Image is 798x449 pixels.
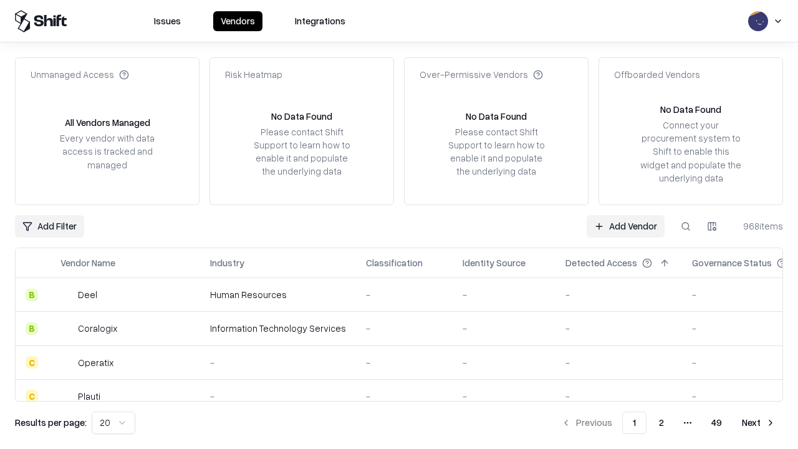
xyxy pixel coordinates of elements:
[210,390,346,403] div: -
[565,390,672,403] div: -
[31,68,129,81] div: Unmanaged Access
[734,412,783,434] button: Next
[554,412,783,434] nav: pagination
[463,288,546,301] div: -
[614,68,700,81] div: Offboarded Vendors
[565,288,672,301] div: -
[463,322,546,335] div: -
[366,288,443,301] div: -
[622,412,647,434] button: 1
[78,322,117,335] div: Coralogix
[649,412,674,434] button: 2
[15,215,84,238] button: Add Filter
[366,322,443,335] div: -
[26,356,38,369] div: C
[639,118,743,185] div: Connect your procurement system to Shift to enable this widget and populate the underlying data
[15,416,87,429] p: Results per page:
[366,256,423,269] div: Classification
[250,125,353,178] div: Please contact Shift Support to learn how to enable it and populate the underlying data
[701,412,732,434] button: 49
[213,11,262,31] button: Vendors
[55,132,159,171] div: Every vendor with data access is tracked and managed
[445,125,548,178] div: Please contact Shift Support to learn how to enable it and populate the underlying data
[210,356,346,369] div: -
[420,68,543,81] div: Over-Permissive Vendors
[287,11,353,31] button: Integrations
[225,68,282,81] div: Risk Heatmap
[60,322,73,335] img: Coralogix
[26,289,38,301] div: B
[210,256,244,269] div: Industry
[565,256,637,269] div: Detected Access
[271,110,332,123] div: No Data Found
[60,289,73,301] img: Deel
[660,103,721,116] div: No Data Found
[78,356,113,369] div: Operatix
[60,356,73,369] img: Operatix
[147,11,188,31] button: Issues
[26,390,38,402] div: C
[210,322,346,335] div: Information Technology Services
[587,215,665,238] a: Add Vendor
[65,116,150,129] div: All Vendors Managed
[733,220,783,233] div: 968 items
[210,288,346,301] div: Human Resources
[463,390,546,403] div: -
[26,322,38,335] div: B
[366,390,443,403] div: -
[463,256,526,269] div: Identity Source
[60,256,115,269] div: Vendor Name
[565,356,672,369] div: -
[78,390,100,403] div: Plauti
[692,256,772,269] div: Governance Status
[78,288,97,301] div: Deel
[366,356,443,369] div: -
[466,110,527,123] div: No Data Found
[60,390,73,402] img: Plauti
[565,322,672,335] div: -
[463,356,546,369] div: -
